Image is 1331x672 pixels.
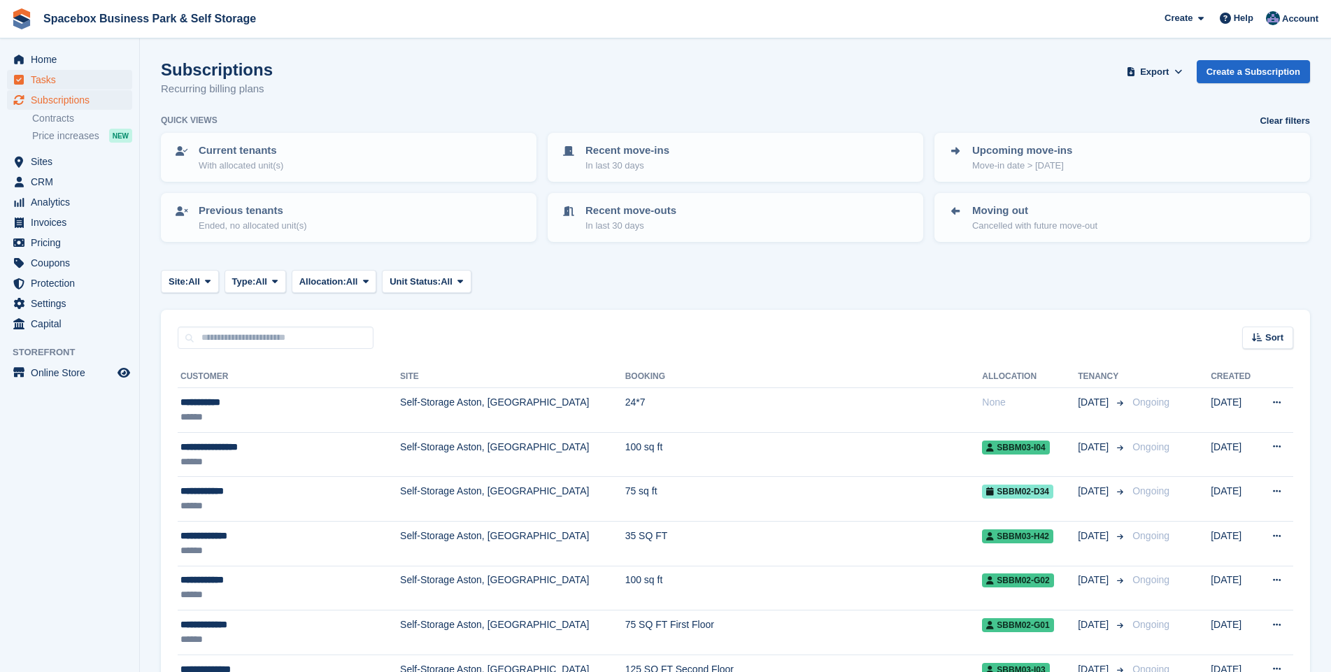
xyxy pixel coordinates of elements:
span: Sites [31,152,115,171]
td: Self-Storage Aston, [GEOGRAPHIC_DATA] [400,610,625,655]
a: Spacebox Business Park & Self Storage [38,7,262,30]
span: Ongoing [1132,396,1169,408]
a: Upcoming move-ins Move-in date > [DATE] [936,134,1309,180]
span: Ongoing [1132,441,1169,452]
td: 100 sq ft [625,566,983,610]
button: Unit Status: All [382,270,471,293]
td: Self-Storage Aston, [GEOGRAPHIC_DATA] [400,477,625,522]
span: Ongoing [1132,574,1169,585]
td: Self-Storage Aston, [GEOGRAPHIC_DATA] [400,566,625,610]
a: Preview store [115,364,132,381]
p: Moving out [972,203,1097,219]
span: Site: [169,275,188,289]
p: In last 30 days [585,219,676,233]
span: SBBM02-G01 [982,618,1053,632]
span: Account [1282,12,1318,26]
img: stora-icon-8386f47178a22dfd0bd8f6a31ec36ba5ce8667c1dd55bd0f319d3a0aa187defe.svg [11,8,32,29]
p: Previous tenants [199,203,307,219]
a: Recent move-outs In last 30 days [549,194,922,241]
a: menu [7,192,132,212]
span: Unit Status: [390,275,441,289]
span: Tasks [31,70,115,90]
span: Ongoing [1132,619,1169,630]
span: SBBM03-H42 [982,529,1053,543]
button: Site: All [161,270,219,293]
a: Contracts [32,112,132,125]
td: Self-Storage Aston, [GEOGRAPHIC_DATA] [400,521,625,566]
span: [DATE] [1078,573,1111,587]
span: Invoices [31,213,115,232]
a: menu [7,253,132,273]
span: All [346,275,358,289]
a: menu [7,152,132,171]
th: Site [400,366,625,388]
th: Booking [625,366,983,388]
span: [DATE] [1078,440,1111,455]
img: Daud [1266,11,1280,25]
a: menu [7,314,132,334]
div: NEW [109,129,132,143]
span: All [441,275,453,289]
td: [DATE] [1211,477,1258,522]
td: [DATE] [1211,432,1258,477]
p: Move-in date > [DATE] [972,159,1072,173]
span: [DATE] [1078,617,1111,632]
a: menu [7,50,132,69]
p: With allocated unit(s) [199,159,283,173]
button: Allocation: All [292,270,377,293]
th: Customer [178,366,400,388]
span: Subscriptions [31,90,115,110]
span: Create [1165,11,1193,25]
a: menu [7,172,132,192]
a: Previous tenants Ended, no allocated unit(s) [162,194,535,241]
a: Current tenants With allocated unit(s) [162,134,535,180]
span: All [255,275,267,289]
span: Online Store [31,363,115,383]
span: Type: [232,275,256,289]
p: Cancelled with future move-out [972,219,1097,233]
td: [DATE] [1211,610,1258,655]
span: Ongoing [1132,485,1169,496]
h1: Subscriptions [161,60,273,79]
td: 75 SQ FT First Floor [625,610,983,655]
span: Analytics [31,192,115,212]
th: Tenancy [1078,366,1127,388]
h6: Quick views [161,114,218,127]
span: [DATE] [1078,529,1111,543]
span: Help [1234,11,1253,25]
span: Price increases [32,129,99,143]
a: menu [7,90,132,110]
td: 100 sq ft [625,432,983,477]
span: [DATE] [1078,484,1111,499]
button: Type: All [225,270,286,293]
a: Moving out Cancelled with future move-out [936,194,1309,241]
p: Current tenants [199,143,283,159]
a: menu [7,70,132,90]
span: Settings [31,294,115,313]
span: Protection [31,273,115,293]
a: menu [7,273,132,293]
p: Ended, no allocated unit(s) [199,219,307,233]
td: Self-Storage Aston, [GEOGRAPHIC_DATA] [400,388,625,433]
span: SBBM03-I04 [982,441,1049,455]
td: 75 sq ft [625,477,983,522]
span: SBBM02-D34 [982,485,1053,499]
td: [DATE] [1211,521,1258,566]
a: Create a Subscription [1197,60,1310,83]
th: Allocation [982,366,1078,388]
th: Created [1211,366,1258,388]
a: Recent move-ins In last 30 days [549,134,922,180]
span: All [188,275,200,289]
span: Sort [1265,331,1283,345]
span: [DATE] [1078,395,1111,410]
p: In last 30 days [585,159,669,173]
td: Self-Storage Aston, [GEOGRAPHIC_DATA] [400,432,625,477]
div: None [982,395,1078,410]
span: CRM [31,172,115,192]
span: Ongoing [1132,530,1169,541]
a: Clear filters [1260,114,1310,128]
a: menu [7,213,132,232]
a: menu [7,363,132,383]
td: 35 SQ FT [625,521,983,566]
span: Export [1140,65,1169,79]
